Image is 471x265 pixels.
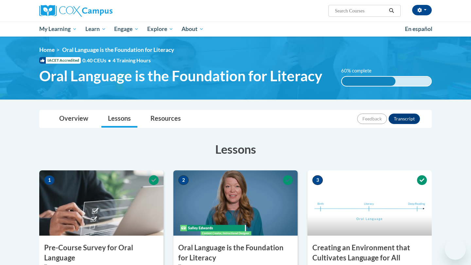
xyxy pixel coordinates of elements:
span: Explore [147,25,173,33]
span: En español [405,25,432,32]
h3: Pre-Course Survey for Oral Language [39,243,164,263]
a: My Learning [35,22,81,37]
span: Engage [114,25,139,33]
span: Oral Language is the Foundation for Literacy [62,46,174,53]
input: Search Courses [334,7,387,15]
span: Learn [85,25,106,33]
img: Course Image [173,170,298,236]
button: Account Settings [412,5,432,15]
a: Resources [144,110,187,128]
a: Overview [53,110,95,128]
button: Feedback [357,114,387,124]
span: 3 [312,175,323,185]
a: Lessons [101,110,137,128]
a: Cox Campus [39,5,164,17]
a: About [178,22,208,37]
iframe: Button to launch messaging window [445,239,466,260]
img: Course Image [39,170,164,236]
h3: Lessons [39,141,432,157]
button: Transcript [389,114,420,124]
a: Learn [81,22,110,37]
div: Main menu [29,22,442,37]
h3: Oral Language is the Foundation for Literacy [173,243,298,263]
a: Home [39,46,55,53]
a: En español [401,22,437,36]
div: 60% complete [342,77,395,86]
img: Course Image [307,170,432,236]
span: • [108,57,111,63]
img: Cox Campus [39,5,113,17]
a: Explore [143,22,178,37]
button: Search [387,7,396,15]
label: 60% complete [341,67,379,74]
span: 4 Training Hours [113,57,151,63]
span: IACET Accredited [39,57,81,64]
span: 2 [178,175,189,185]
span: About [182,25,204,33]
span: 1 [44,175,55,185]
a: Engage [110,22,143,37]
span: My Learning [39,25,77,33]
span: Oral Language is the Foundation for Literacy [39,67,322,85]
span: 0.40 CEUs [82,57,113,64]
